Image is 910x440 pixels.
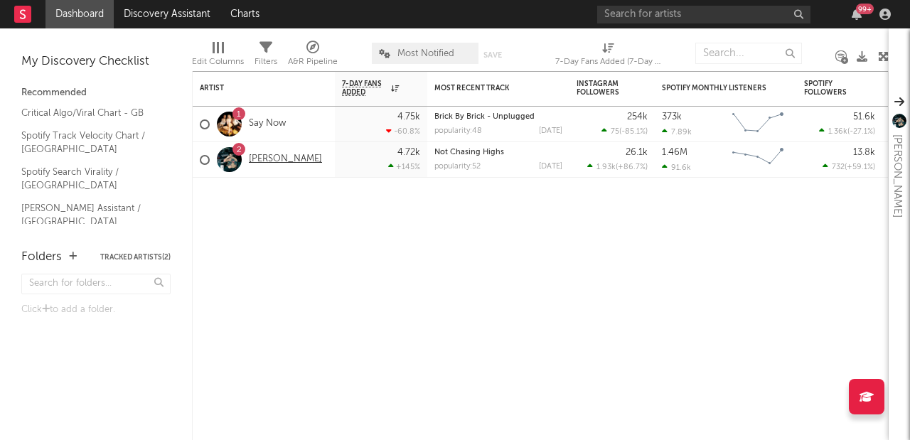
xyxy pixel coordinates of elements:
div: Edit Columns [192,36,244,77]
a: [PERSON_NAME] Assistant / [GEOGRAPHIC_DATA] [21,200,156,230]
a: [PERSON_NAME] [249,154,322,166]
div: Spotify Monthly Listeners [662,84,769,92]
span: 7-Day Fans Added [342,80,387,97]
button: Save [483,51,502,59]
a: Spotify Search Virality / [GEOGRAPHIC_DATA] [21,164,156,193]
span: Most Notified [397,49,454,58]
div: 254k [627,112,648,122]
div: 91.6k [662,163,691,172]
div: My Discovery Checklist [21,53,171,70]
div: [DATE] [539,127,562,135]
div: [DATE] [539,163,562,171]
div: ( ) [823,162,875,171]
div: -60.8 % [386,127,420,136]
div: Filters [255,36,277,77]
span: 75 [611,128,619,136]
div: Brick By Brick - Unplugged [434,113,562,121]
a: Spotify Track Velocity Chart / [GEOGRAPHIC_DATA] [21,128,156,157]
span: +59.1 % [847,163,873,171]
div: ( ) [601,127,648,136]
input: Search... [695,43,802,64]
span: 1.36k [828,128,847,136]
div: Not Chasing Highs [434,149,562,156]
svg: Chart title [726,107,790,142]
a: Not Chasing Highs [434,149,504,156]
div: 7-Day Fans Added (7-Day Fans Added) [555,36,662,77]
div: 4.72k [397,148,420,157]
span: 732 [832,163,845,171]
div: popularity: 48 [434,127,482,135]
div: A&R Pipeline [288,36,338,77]
div: Folders [21,249,62,266]
div: 26.1k [626,148,648,157]
div: Filters [255,53,277,70]
input: Search for artists [597,6,810,23]
div: 7-Day Fans Added (7-Day Fans Added) [555,53,662,70]
div: 1.46M [662,148,687,157]
a: Say Now [249,118,286,130]
div: +145 % [388,162,420,171]
a: Critical Algo/Viral Chart - GB [21,105,156,121]
div: Artist [200,84,306,92]
span: +86.7 % [618,163,646,171]
div: Most Recent Track [434,84,541,92]
div: Recommended [21,85,171,102]
div: [PERSON_NAME] [889,134,906,218]
div: Edit Columns [192,53,244,70]
span: 1.93k [596,163,616,171]
button: 99+ [852,9,862,20]
input: Search for folders... [21,274,171,294]
div: 4.75k [397,112,420,122]
div: 7.89k [662,127,692,136]
div: ( ) [587,162,648,171]
button: Tracked Artists(2) [100,254,171,261]
a: Brick By Brick - Unplugged [434,113,535,121]
div: 373k [662,112,682,122]
div: Instagram Followers [577,80,626,97]
span: -85.1 % [621,128,646,136]
div: 51.6k [853,112,875,122]
div: A&R Pipeline [288,53,338,70]
div: Click to add a folder. [21,301,171,318]
div: Spotify Followers [804,80,854,97]
div: 99 + [856,4,874,14]
div: 13.8k [853,148,875,157]
div: ( ) [819,127,875,136]
div: popularity: 52 [434,163,481,171]
svg: Chart title [726,142,790,178]
span: -27.1 % [850,128,873,136]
